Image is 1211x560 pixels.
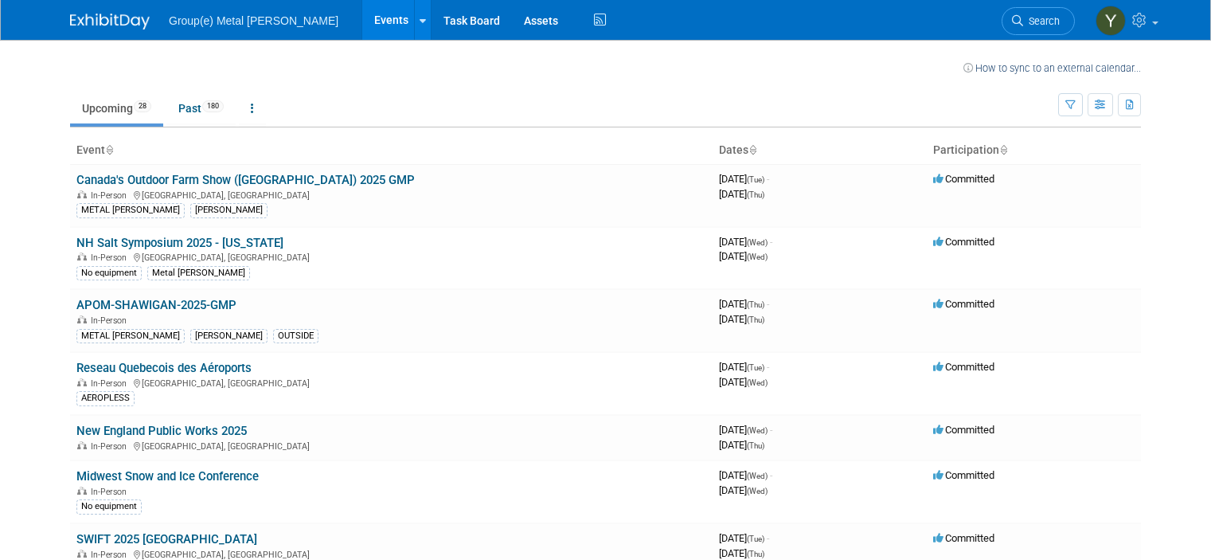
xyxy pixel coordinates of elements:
span: - [767,361,769,373]
span: (Wed) [747,472,768,480]
img: Yannick Taillon [1096,6,1126,36]
a: New England Public Works 2025 [76,424,247,438]
span: [DATE] [719,469,772,481]
span: [DATE] [719,376,768,388]
span: Committed [933,424,994,436]
span: [DATE] [719,173,769,185]
div: [GEOGRAPHIC_DATA], [GEOGRAPHIC_DATA] [76,547,706,560]
span: In-Person [91,550,131,560]
img: In-Person Event [77,190,87,198]
span: [DATE] [719,250,768,262]
span: In-Person [91,487,131,497]
span: (Thu) [747,550,764,558]
div: METAL [PERSON_NAME] [76,203,185,217]
div: OUTSIDE [273,329,318,343]
span: Committed [933,236,994,248]
span: Group(e) Metal [PERSON_NAME] [169,14,338,27]
span: [DATE] [719,439,764,451]
span: Committed [933,469,994,481]
span: [DATE] [719,424,772,436]
th: Participation [927,137,1141,164]
span: Committed [933,298,994,310]
a: SWIFT 2025 [GEOGRAPHIC_DATA] [76,532,257,546]
span: - [770,469,772,481]
span: [DATE] [719,236,772,248]
span: [DATE] [719,484,768,496]
div: [PERSON_NAME] [190,329,268,343]
img: In-Person Event [77,378,87,386]
span: 180 [202,100,224,112]
div: [GEOGRAPHIC_DATA], [GEOGRAPHIC_DATA] [76,250,706,263]
th: Event [70,137,713,164]
a: Search [1002,7,1075,35]
img: In-Person Event [77,253,87,260]
span: In-Person [91,190,131,201]
a: Upcoming28 [70,93,163,123]
span: (Thu) [747,300,764,309]
img: In-Person Event [77,315,87,323]
span: [DATE] [719,532,769,544]
div: AEROPLESS [76,391,135,405]
span: Committed [933,173,994,185]
span: Committed [933,532,994,544]
span: In-Person [91,441,131,452]
img: ExhibitDay [70,14,150,29]
a: Canada's Outdoor Farm Show ([GEOGRAPHIC_DATA]) 2025 GMP [76,173,415,187]
span: (Tue) [747,535,764,543]
span: [DATE] [719,313,764,325]
span: 28 [134,100,151,112]
img: In-Person Event [77,441,87,449]
div: [GEOGRAPHIC_DATA], [GEOGRAPHIC_DATA] [76,188,706,201]
div: [GEOGRAPHIC_DATA], [GEOGRAPHIC_DATA] [76,439,706,452]
a: NH Salt Symposium 2025 - [US_STATE] [76,236,283,250]
span: [DATE] [719,547,764,559]
div: No equipment [76,266,142,280]
span: [DATE] [719,361,769,373]
span: (Wed) [747,426,768,435]
a: Sort by Start Date [748,143,756,156]
img: In-Person Event [77,487,87,495]
a: Sort by Event Name [105,143,113,156]
div: [GEOGRAPHIC_DATA], [GEOGRAPHIC_DATA] [76,376,706,389]
span: In-Person [91,253,131,263]
div: [PERSON_NAME] [190,203,268,217]
span: Search [1023,15,1060,27]
span: - [767,173,769,185]
span: (Tue) [747,363,764,372]
div: No equipment [76,499,142,514]
a: How to sync to an external calendar... [963,62,1141,74]
a: Midwest Snow and Ice Conference [76,469,259,484]
div: METAL [PERSON_NAME] [76,329,185,343]
span: (Tue) [747,175,764,184]
th: Dates [713,137,927,164]
a: Reseau Quebecois des Aéroports [76,361,252,375]
a: Past180 [166,93,236,123]
div: Metal [PERSON_NAME] [147,266,250,280]
span: [DATE] [719,298,769,310]
a: APOM-SHAWIGAN-2025-GMP [76,298,236,312]
span: (Wed) [747,378,768,387]
span: - [767,532,769,544]
span: (Wed) [747,238,768,247]
span: - [770,236,772,248]
span: - [770,424,772,436]
a: Sort by Participation Type [999,143,1007,156]
span: In-Person [91,315,131,326]
span: - [767,298,769,310]
img: In-Person Event [77,550,87,558]
span: (Wed) [747,253,768,261]
span: (Thu) [747,190,764,199]
span: In-Person [91,378,131,389]
span: Committed [933,361,994,373]
span: [DATE] [719,188,764,200]
span: (Wed) [747,487,768,495]
span: (Thu) [747,315,764,324]
span: (Thu) [747,441,764,450]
